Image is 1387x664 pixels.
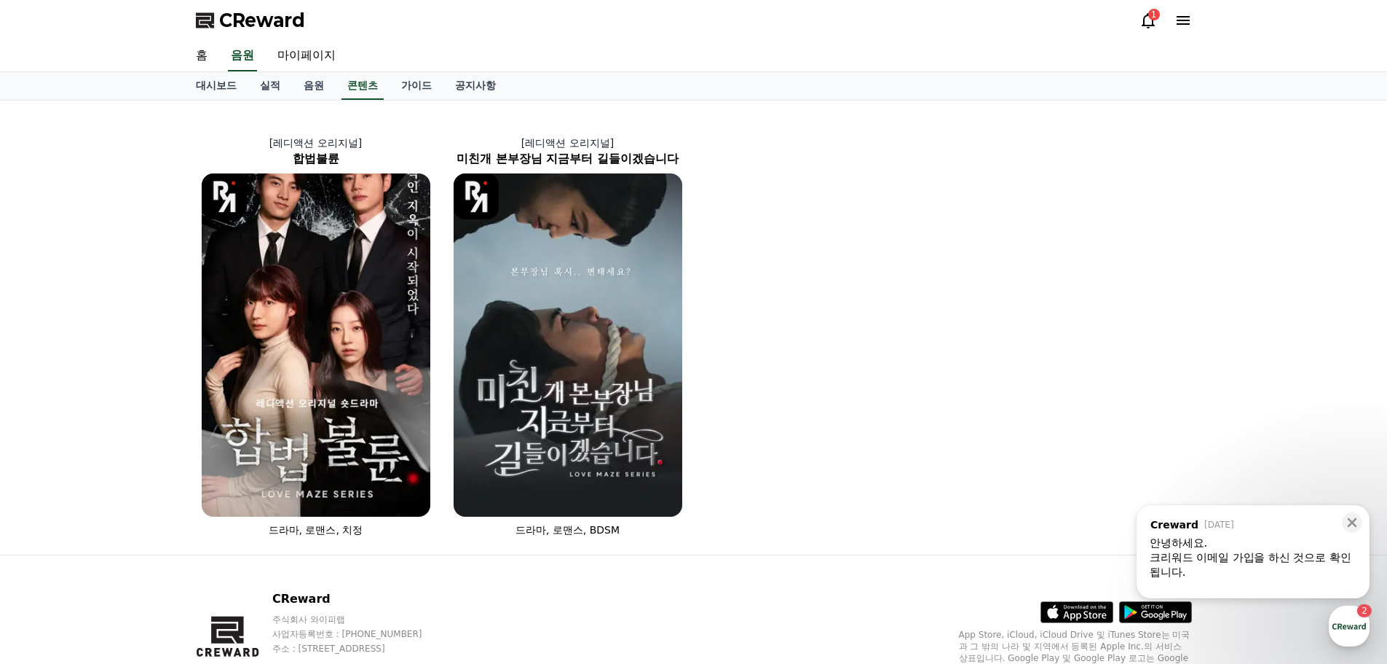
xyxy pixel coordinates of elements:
[248,72,292,100] a: 실적
[184,72,248,100] a: 대시보드
[228,41,257,71] a: 음원
[133,485,151,496] span: 대화
[442,150,694,168] h2: 미친개 본부장님 지금부터 길들이겠습니다
[454,173,682,517] img: 미친개 본부장님 지금부터 길들이겠습니다
[96,462,188,499] a: 2대화
[341,72,384,100] a: 콘텐츠
[443,72,507,100] a: 공지사항
[219,9,305,32] span: CReward
[225,484,242,496] span: 설정
[148,461,153,473] span: 2
[190,150,442,168] h2: 합법불륜
[184,41,219,71] a: 홈
[1139,12,1157,29] a: 1
[190,136,442,150] p: [레디액션 오리지널]
[390,72,443,100] a: 가이드
[196,9,305,32] a: CReward
[1148,9,1160,20] div: 1
[272,628,450,640] p: 사업자등록번호 : [PHONE_NUMBER]
[190,124,442,549] a: [레디액션 오리지널] 합법불륜 합법불륜 [object Object] Logo 드라마, 로맨스, 치정
[272,614,450,625] p: 주식회사 와이피랩
[515,524,620,536] span: 드라마, 로맨스, BDSM
[442,124,694,549] a: [레디액션 오리지널] 미친개 본부장님 지금부터 길들이겠습니다 미친개 본부장님 지금부터 길들이겠습니다 [object Object] Logo 드라마, 로맨스, BDSM
[202,173,430,517] img: 합법불륜
[4,462,96,499] a: 홈
[46,484,55,496] span: 홈
[272,590,450,608] p: CReward
[292,72,336,100] a: 음원
[266,41,347,71] a: 마이페이지
[188,462,280,499] a: 설정
[272,643,450,655] p: 주소 : [STREET_ADDRESS]
[454,173,499,219] img: [object Object] Logo
[442,136,694,150] p: [레디액션 오리지널]
[202,173,248,219] img: [object Object] Logo
[269,524,363,536] span: 드라마, 로맨스, 치정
